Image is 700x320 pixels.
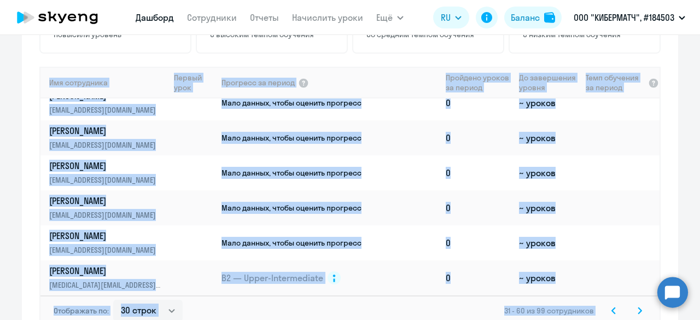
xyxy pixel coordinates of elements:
[170,67,220,98] th: Первый урок
[221,238,361,248] span: Мало данных, чтобы оценить прогресс
[187,12,237,23] a: Сотрудники
[54,306,109,316] span: Отображать по:
[49,104,162,116] p: [EMAIL_ADDRESS][DOMAIN_NAME]
[49,209,162,221] p: [EMAIL_ADDRESS][DOMAIN_NAME]
[376,11,393,24] span: Ещё
[441,120,515,155] td: 0
[221,133,361,143] span: Мало данных, чтобы оценить прогресс
[441,190,515,225] td: 0
[515,225,581,260] td: ~ уроков
[504,7,562,28] button: Балансbalance
[49,265,169,291] a: [PERSON_NAME][MEDICAL_DATA][EMAIL_ADDRESS][DOMAIN_NAME]
[515,67,581,98] th: До завершения уровня
[49,230,169,256] a: [PERSON_NAME][EMAIL_ADDRESS][DOMAIN_NAME]
[515,260,581,295] td: ~ уроков
[515,155,581,190] td: ~ уроков
[441,85,515,120] td: 0
[49,244,162,256] p: [EMAIL_ADDRESS][DOMAIN_NAME]
[221,168,361,178] span: Мало данных, чтобы оценить прогресс
[49,230,162,242] p: [PERSON_NAME]
[49,195,169,221] a: [PERSON_NAME][EMAIL_ADDRESS][DOMAIN_NAME]
[49,90,169,116] a: [PERSON_NAME][EMAIL_ADDRESS][DOMAIN_NAME]
[49,160,162,172] p: [PERSON_NAME]
[515,120,581,155] td: ~ уроков
[441,11,451,24] span: RU
[250,12,279,23] a: Отчеты
[441,155,515,190] td: 0
[568,4,691,31] button: ООО "КИБЕРМАТЧ", #184503
[441,260,515,295] td: 0
[441,67,515,98] th: Пройдено уроков за период
[49,139,162,151] p: [EMAIL_ADDRESS][DOMAIN_NAME]
[511,11,540,24] div: Баланс
[221,272,323,284] span: B2 — Upper-Intermediate
[49,125,162,137] p: [PERSON_NAME]
[515,85,581,120] td: ~ уроков
[49,174,162,186] p: [EMAIL_ADDRESS][DOMAIN_NAME]
[515,190,581,225] td: ~ уроков
[433,7,469,28] button: RU
[221,78,295,88] span: Прогресс за период
[49,279,162,291] p: [MEDICAL_DATA][EMAIL_ADDRESS][DOMAIN_NAME]
[292,12,363,23] a: Начислить уроки
[376,7,404,28] button: Ещё
[49,265,162,277] p: [PERSON_NAME]
[49,160,169,186] a: [PERSON_NAME][EMAIL_ADDRESS][DOMAIN_NAME]
[136,12,174,23] a: Дашборд
[586,73,645,92] span: Темп обучения за период
[504,306,594,316] span: 31 - 60 из 99 сотрудников
[49,125,169,151] a: [PERSON_NAME][EMAIL_ADDRESS][DOMAIN_NAME]
[574,11,674,24] p: ООО "КИБЕРМАТЧ", #184503
[221,98,361,108] span: Мало данных, чтобы оценить прогресс
[441,225,515,260] td: 0
[221,203,361,213] span: Мало данных, чтобы оценить прогресс
[544,12,555,23] img: balance
[40,67,170,98] th: Имя сотрудника
[49,195,162,207] p: [PERSON_NAME]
